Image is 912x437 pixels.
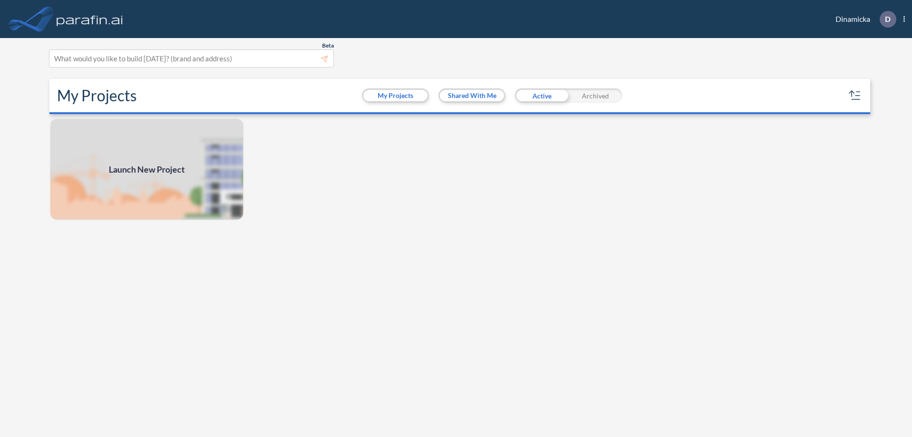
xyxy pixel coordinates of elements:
[322,42,334,49] span: Beta
[109,163,185,176] span: Launch New Project
[569,88,622,103] div: Archived
[363,90,427,101] button: My Projects
[57,87,137,105] h2: My Projects
[821,11,905,28] div: Dinamicka
[885,15,891,23] p: D
[49,118,244,221] a: Launch New Project
[515,88,569,103] div: Active
[847,88,863,103] button: sort
[49,118,244,221] img: add
[440,90,504,101] button: Shared With Me
[55,10,125,29] img: logo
